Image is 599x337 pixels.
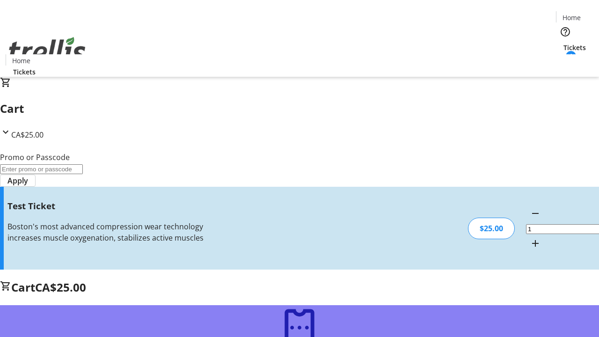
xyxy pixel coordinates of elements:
button: Help [556,22,575,41]
button: Decrement by one [526,204,545,223]
span: CA$25.00 [11,130,44,140]
span: Tickets [563,43,586,52]
span: CA$25.00 [35,279,86,295]
div: $25.00 [468,218,515,239]
button: Cart [556,52,575,71]
span: Home [562,13,581,22]
div: Boston's most advanced compression wear technology increases muscle oxygenation, stabilizes activ... [7,221,212,243]
a: Home [556,13,586,22]
img: Orient E2E Organization xzK6rAxTjD's Logo [6,27,89,73]
span: Tickets [13,67,36,77]
button: Increment by one [526,234,545,253]
span: Home [12,56,30,66]
a: Tickets [556,43,593,52]
a: Home [6,56,36,66]
a: Tickets [6,67,43,77]
span: Apply [7,175,28,186]
h3: Test Ticket [7,199,212,212]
